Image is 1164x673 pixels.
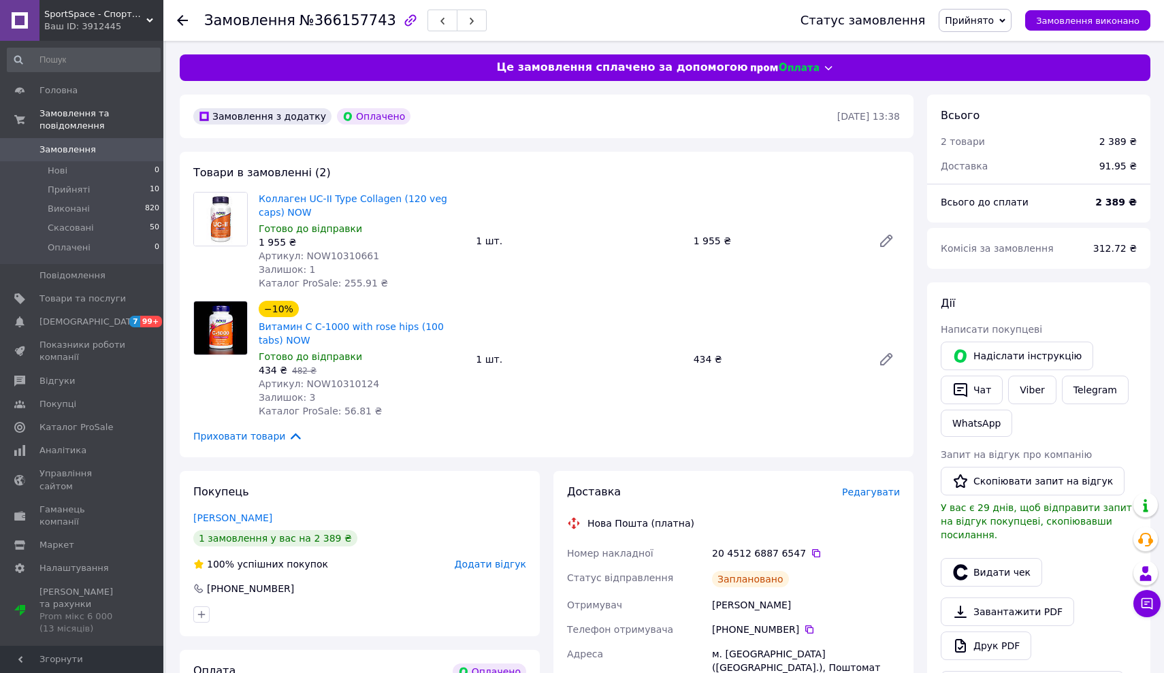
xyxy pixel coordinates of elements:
[193,108,332,125] div: Замовлення з додатку
[39,293,126,305] span: Товари та послуги
[140,316,163,327] span: 99+
[567,649,603,659] span: Адреса
[204,12,295,29] span: Замовлення
[337,108,410,125] div: Оплачено
[837,111,900,122] time: [DATE] 13:38
[1091,151,1145,181] div: 91.95 ₴
[193,485,249,498] span: Покупець
[259,235,465,249] div: 1 955 ₴
[39,504,126,528] span: Гаманець компанії
[873,227,900,255] a: Редагувати
[941,558,1042,587] button: Видати чек
[39,610,126,635] div: Prom мікс 6 000 (13 місяців)
[193,512,272,523] a: [PERSON_NAME]
[941,467,1125,495] button: Скопіювати запит на відгук
[941,243,1054,254] span: Комісія за замовлення
[39,84,78,97] span: Головна
[48,203,90,215] span: Виконані
[44,20,163,33] div: Ваш ID: 3912445
[941,410,1012,437] a: WhatsApp
[712,623,900,636] div: [PHONE_NUMBER]
[7,48,161,72] input: Пошук
[470,350,688,369] div: 1 шт.
[873,346,900,373] a: Редагувати
[39,108,163,132] span: Замовлення та повідомлення
[193,530,357,546] div: 1 замовлення у вас на 2 389 ₴
[1062,376,1129,404] a: Telegram
[567,548,653,559] span: Номер накладної
[259,351,362,362] span: Готово до відправки
[44,8,146,20] span: SportSpace - Спортивне харчування та вітаміни!
[39,421,113,433] span: Каталог ProSale
[941,376,1003,404] button: Чат
[1095,197,1137,208] b: 2 389 ₴
[193,557,328,571] div: успішних покупок
[712,571,789,587] div: Заплановано
[194,193,247,246] img: Коллаген UC-II Type Collagen (120 veg caps) NOW
[941,109,980,122] span: Всього
[941,297,955,310] span: Дії
[259,193,447,218] a: Коллаген UC-II Type Collagen (120 veg caps) NOW
[1133,590,1161,617] button: Чат з покупцем
[259,378,379,389] span: Артикул: NOW10310124
[39,467,126,492] span: Управління сайтом
[155,165,159,177] span: 0
[842,487,900,497] span: Редагувати
[941,449,1092,460] span: Запит на відгук про компанію
[259,365,287,376] span: 434 ₴
[709,593,903,617] div: [PERSON_NAME]
[207,559,234,570] span: 100%
[941,342,1093,370] button: Надіслати інструкцію
[292,366,317,376] span: 482 ₴
[1036,16,1139,26] span: Замовлення виконано
[39,339,126,363] span: Показники роботи компанії
[259,406,382,416] span: Каталог ProSale: 56.81 ₴
[567,485,621,498] span: Доставка
[259,264,316,275] span: Залишок: 1
[150,184,159,196] span: 10
[712,546,900,560] div: 20 4512 6887 6547
[155,242,159,254] span: 0
[567,624,673,635] span: Телефон отримувача
[48,222,94,234] span: Скасовані
[567,572,673,583] span: Статус відправлення
[150,222,159,234] span: 50
[567,600,622,610] span: Отримувач
[39,586,126,636] span: [PERSON_NAME] та рахунки
[941,136,985,147] span: 2 товари
[39,375,75,387] span: Відгуки
[39,539,74,551] span: Маркет
[259,392,316,403] span: Залишок: 3
[39,562,109,574] span: Налаштування
[259,301,299,317] div: −10%
[39,144,96,156] span: Замовлення
[39,398,76,410] span: Покупці
[470,231,688,250] div: 1 шт.
[48,165,67,177] span: Нові
[48,242,91,254] span: Оплачені
[496,60,747,76] span: Це замовлення сплачено за допомогою
[259,250,379,261] span: Артикул: NOW10310661
[129,316,140,327] span: 7
[941,161,988,171] span: Доставка
[193,166,331,179] span: Товари в замовленні (2)
[145,203,159,215] span: 820
[39,269,106,282] span: Повідомлення
[945,15,994,26] span: Прийнято
[941,324,1042,335] span: Написати покупцеві
[688,231,867,250] div: 1 955 ₴
[584,516,698,530] div: Нова Пошта (платна)
[941,631,1031,660] a: Друк PDF
[259,223,362,234] span: Готово до відправки
[1093,243,1137,254] span: 312.72 ₴
[177,14,188,27] div: Повернутися назад
[688,350,867,369] div: 434 ₴
[48,184,90,196] span: Прийняті
[39,316,140,328] span: [DEMOGRAPHIC_DATA]
[39,444,86,457] span: Аналітика
[941,197,1029,208] span: Всього до сплати
[455,559,526,570] span: Додати відгук
[941,502,1132,540] span: У вас є 29 днів, щоб відправити запит на відгук покупцеві, скопіювавши посилання.
[300,12,396,29] span: №366157743
[801,14,926,27] div: Статус замовлення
